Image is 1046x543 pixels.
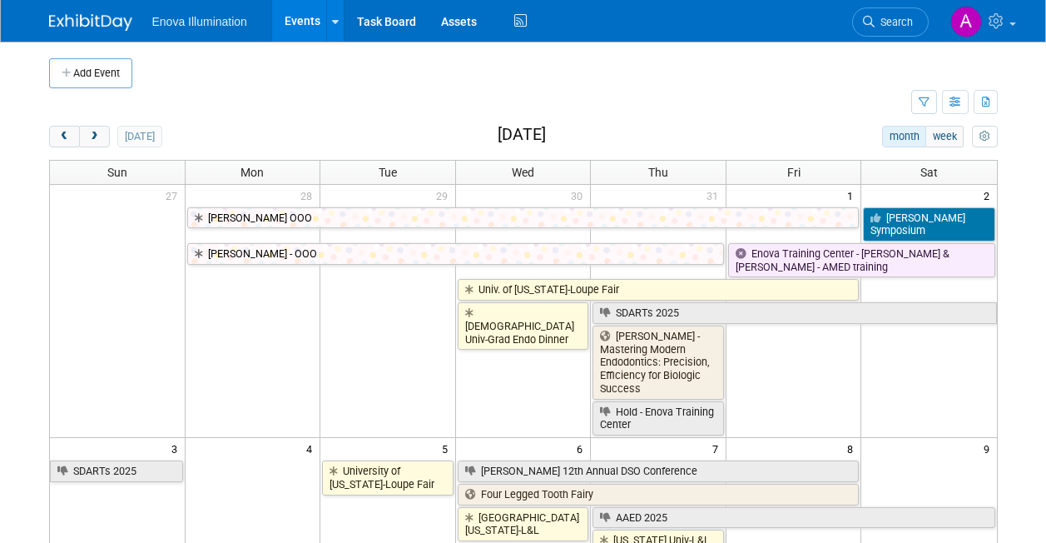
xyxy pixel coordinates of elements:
span: Fri [787,166,801,179]
span: 8 [845,438,860,459]
span: Thu [648,166,668,179]
a: SDARTs 2025 [50,461,183,482]
span: 9 [982,438,997,459]
span: Sat [920,166,938,179]
button: prev [49,126,80,147]
span: Tue [379,166,397,179]
a: [PERSON_NAME] Symposium [863,207,994,242]
img: Andrea Miller [950,6,982,37]
span: 1 [845,185,860,206]
span: Sun [107,166,127,179]
span: 6 [575,438,590,459]
a: [PERSON_NAME] - Mastering Modern Endodontics: Precision, Efficiency for Biologic Success [592,326,724,400]
a: University of [US_STATE]-Loupe Fair [322,461,454,495]
span: 5 [440,438,455,459]
span: 3 [170,438,185,459]
a: [DEMOGRAPHIC_DATA] Univ-Grad Endo Dinner [458,302,589,350]
a: AAED 2025 [592,507,994,529]
a: [PERSON_NAME] OOO [187,207,860,229]
i: Personalize Calendar [979,132,990,142]
span: 4 [305,438,320,459]
button: week [925,126,964,147]
a: Hold - Enova Training Center [592,401,724,436]
button: myCustomButton [972,126,997,147]
span: 27 [164,185,185,206]
a: Enova Training Center - [PERSON_NAME] & [PERSON_NAME] - AMED training [728,243,995,277]
span: 31 [705,185,726,206]
a: [PERSON_NAME] 12th Annual DSO Conference [458,461,860,482]
a: [GEOGRAPHIC_DATA][US_STATE]-L&L [458,507,589,541]
span: Mon [240,166,264,179]
button: [DATE] [117,126,161,147]
a: Search [852,7,929,37]
span: 7 [711,438,726,459]
span: 28 [299,185,320,206]
a: Univ. of [US_STATE]-Loupe Fair [458,279,860,301]
span: Enova Illumination [152,15,247,28]
a: SDARTs 2025 [592,302,996,324]
span: 2 [982,185,997,206]
img: ExhibitDay [49,14,132,31]
span: Search [875,16,913,28]
button: Add Event [49,58,132,88]
button: next [79,126,110,147]
button: month [882,126,926,147]
a: Four Legged Tooth Fairy [458,484,860,506]
a: [PERSON_NAME] - OOO [187,243,724,265]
